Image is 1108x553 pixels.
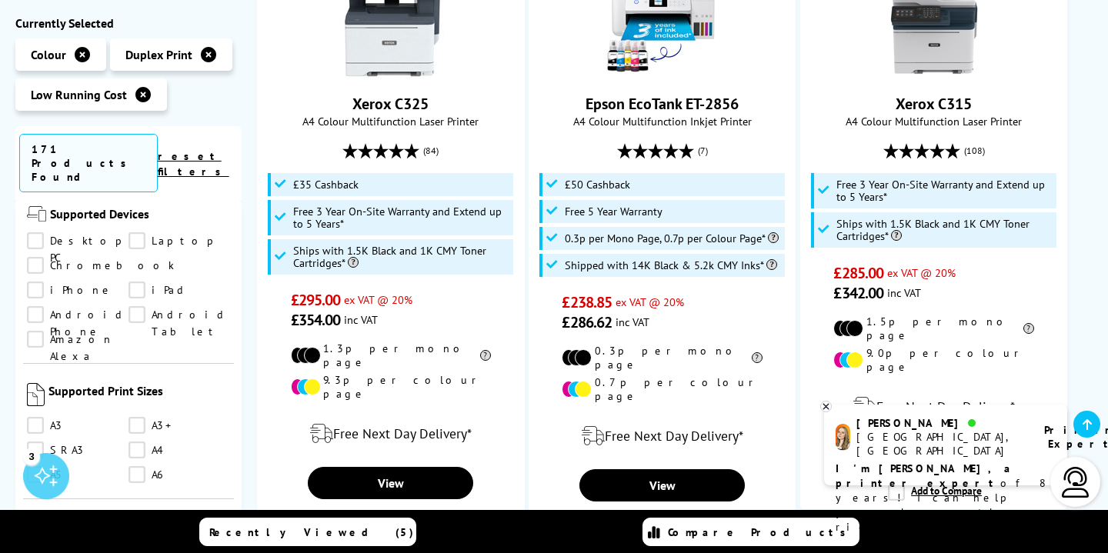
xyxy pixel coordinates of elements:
[199,518,416,546] a: Recently Viewed (5)
[27,467,128,484] a: A5
[15,15,242,31] div: Currently Selected
[291,373,491,401] li: 9.3p per colour page
[128,233,230,250] a: Laptop
[27,384,45,407] img: Supported Print Sizes
[836,178,1053,203] span: Free 3 Year On-Site Warranty and Extend up to 5 Years*
[586,94,739,114] a: Epson EcoTank ET-2856
[616,295,684,309] span: ex VAT @ 20%
[293,178,359,191] span: £35 Cashback
[833,346,1033,374] li: 9.0p per colour page
[128,282,230,299] a: iPad
[158,149,229,178] a: reset filters
[605,66,720,82] a: Epson EcoTank ET-2856
[293,245,509,269] span: Ships with 1.5K Black and 1K CMY Toner Cartridges*
[964,136,985,165] span: (108)
[562,312,612,332] span: £286.62
[423,136,439,165] span: (84)
[616,315,649,329] span: inc VAT
[50,207,230,225] span: Supported Devices
[887,265,956,280] span: ex VAT @ 20%
[265,412,516,455] div: modal_delivery
[562,344,762,371] li: 0.3p per mono page
[562,292,612,312] span: £238.85
[128,307,230,324] a: Android Tablet
[562,375,762,403] li: 0.7p per colour page
[833,283,883,303] span: £342.00
[291,341,491,369] li: 1.3p per mono page
[125,47,192,62] span: Duplex Print
[809,385,1060,428] div: modal_delivery
[265,114,516,128] span: A4 Colour Multifunction Laser Printer
[128,442,230,459] a: A4
[209,525,414,539] span: Recently Viewed (5)
[48,384,231,410] span: Supported Print Sizes
[836,461,1015,490] b: I'm [PERSON_NAME], a printer expert
[856,430,1025,458] div: [GEOGRAPHIC_DATA], [GEOGRAPHIC_DATA]
[887,285,921,300] span: inc VAT
[565,205,662,218] span: Free 5 Year Warranty
[836,461,1056,535] p: of 8 years! I can help you choose the right product
[1060,467,1091,498] img: user-headset-light.svg
[128,467,230,484] a: A6
[833,315,1033,342] li: 1.5p per mono page
[128,418,230,435] a: A3+
[565,232,779,245] span: 0.3p per Mono Page, 0.7p per Colour Page*
[31,47,66,62] span: Colour
[896,94,972,114] a: Xerox C315
[291,290,341,310] span: £295.00
[291,310,341,330] span: £354.00
[27,418,128,435] a: A3
[836,218,1053,242] span: Ships with 1.5K Black and 1K CMY Toner Cartridges*
[27,207,46,222] img: Supported Devices
[293,205,509,230] span: Free 3 Year On-Site Warranty and Extend up to 5 Years*
[698,136,708,165] span: (7)
[27,331,128,348] a: Amazon Alexa
[344,292,412,307] span: ex VAT @ 20%
[31,87,127,102] span: Low Running Cost
[537,415,788,458] div: modal_delivery
[27,307,128,324] a: Android Phone
[537,114,788,128] span: A4 Colour Multifunction Inkjet Printer
[352,94,429,114] a: Xerox C325
[642,518,859,546] a: Compare Products
[23,448,40,465] div: 3
[876,66,992,82] a: Xerox C315
[565,259,777,272] span: Shipped with 14K Black & 5.2k CMY Inks*
[833,263,883,283] span: £285.00
[856,416,1025,430] div: [PERSON_NAME]
[344,312,378,327] span: inc VAT
[579,469,745,501] a: View
[809,114,1060,128] span: A4 Colour Multifunction Laser Printer
[308,467,473,499] a: View
[27,233,128,250] a: Desktop PC
[565,178,630,191] span: £50 Cashback
[836,424,850,451] img: amy-livechat.png
[27,282,128,299] a: iPhone
[668,525,854,539] span: Compare Products
[27,258,175,275] a: Chromebook
[27,442,128,459] a: SRA3
[333,66,449,82] a: Xerox C325
[19,134,158,192] span: 171 Products Found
